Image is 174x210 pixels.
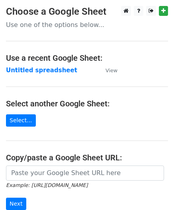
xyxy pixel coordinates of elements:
h4: Copy/paste a Google Sheet URL: [6,153,168,162]
input: Next [6,198,26,210]
small: Example: [URL][DOMAIN_NAME] [6,182,88,188]
a: Select... [6,114,36,127]
h4: Use a recent Google Sheet: [6,53,168,63]
a: View [98,67,117,74]
h4: Select another Google Sheet: [6,99,168,108]
a: Untitled spreadsheet [6,67,77,74]
input: Paste your Google Sheet URL here [6,166,164,181]
p: Use one of the options below... [6,21,168,29]
h3: Choose a Google Sheet [6,6,168,17]
small: View [106,67,117,73]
